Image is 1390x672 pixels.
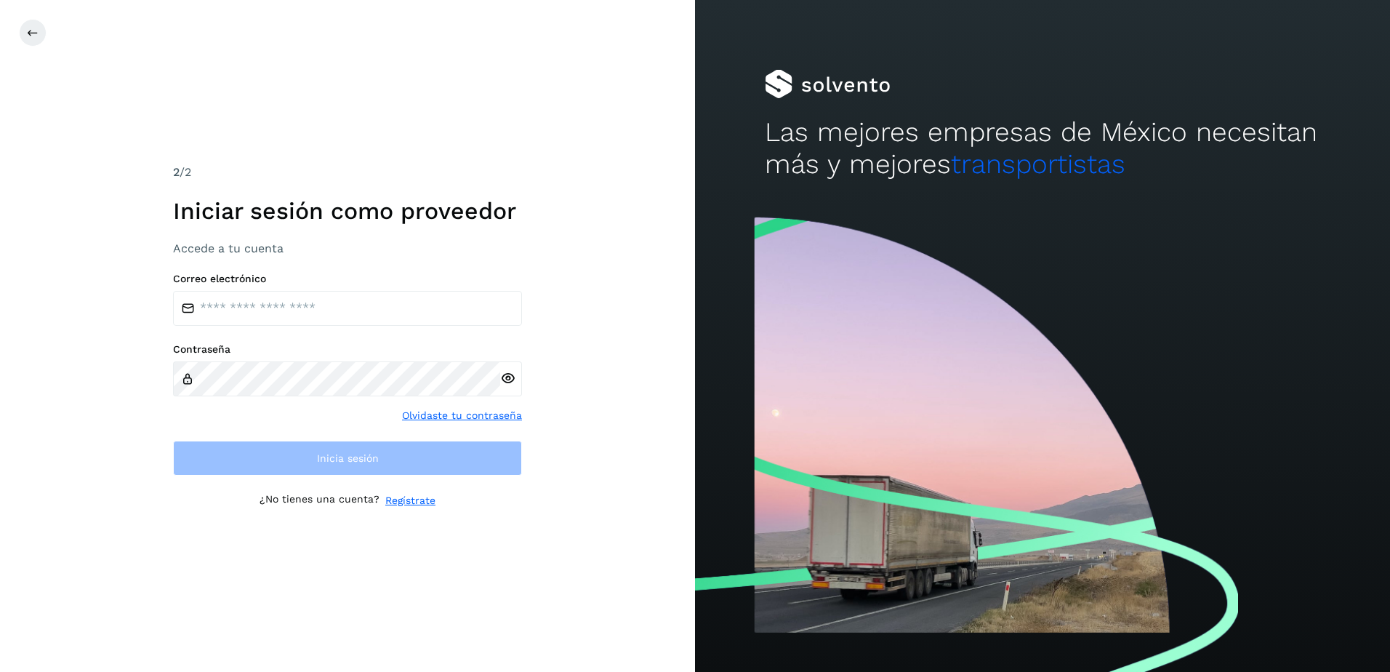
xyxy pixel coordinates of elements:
[173,343,522,356] label: Contraseña
[173,164,522,181] div: /2
[173,165,180,179] span: 2
[173,241,522,255] h3: Accede a tu cuenta
[317,453,379,463] span: Inicia sesión
[173,441,522,476] button: Inicia sesión
[260,493,379,508] p: ¿No tienes una cuenta?
[173,197,522,225] h1: Iniciar sesión como proveedor
[765,116,1321,181] h2: Las mejores empresas de México necesitan más y mejores
[385,493,435,508] a: Regístrate
[402,408,522,423] a: Olvidaste tu contraseña
[951,148,1125,180] span: transportistas
[173,273,522,285] label: Correo electrónico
